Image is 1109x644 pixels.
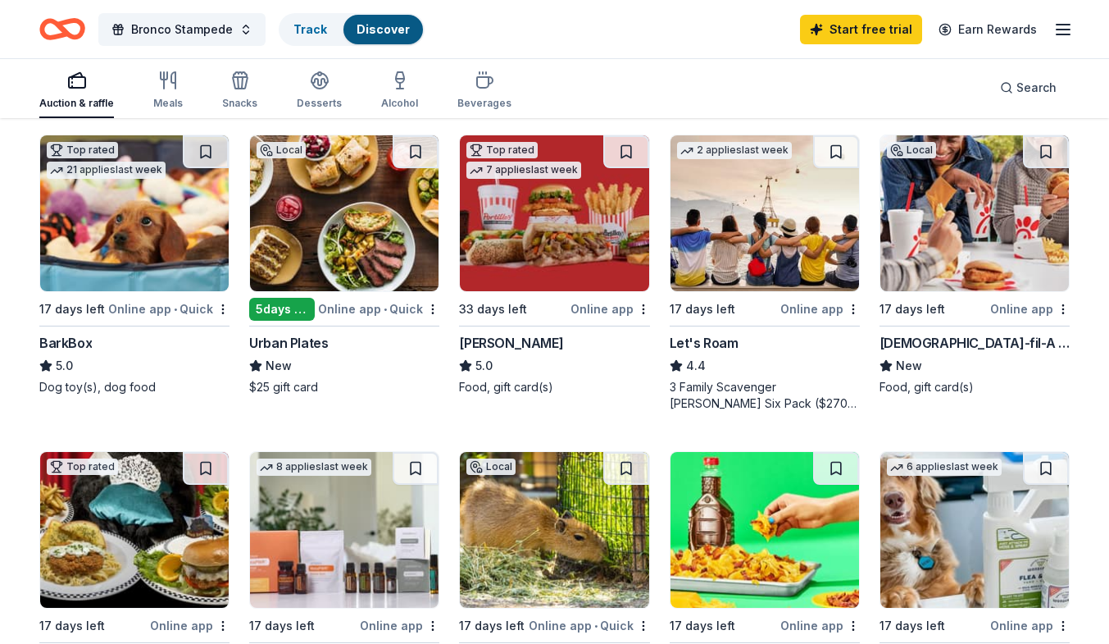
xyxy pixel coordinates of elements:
a: Earn Rewards [929,15,1047,44]
button: Meals [153,64,183,118]
div: 17 days left [39,299,105,319]
img: Image for Black Bear Diner [40,452,229,608]
img: Image for Wondercide [880,452,1069,608]
div: Snacks [222,97,257,110]
div: 8 applies last week [257,459,371,476]
a: Image for Let's Roam2 applieslast week17 days leftOnline appLet's Roam4.43 Family Scavenger [PERS... [670,135,860,412]
a: Home [39,10,85,48]
div: Online app [780,615,860,636]
div: 17 days left [670,299,735,319]
div: [PERSON_NAME] [459,333,563,353]
span: • [384,303,387,316]
span: 5.0 [475,356,493,376]
button: Bronco Stampede [98,13,266,46]
div: 17 days left [670,616,735,636]
span: 5.0 [56,356,73,376]
div: 17 days left [879,616,945,636]
div: Let's Roam [670,333,739,353]
div: Alcohol [381,97,418,110]
img: Image for Chick-fil-A (Fresno) [880,135,1069,291]
a: Discover [357,22,410,36]
div: Online app [570,299,650,319]
div: Local [257,142,306,158]
img: Image for Urban Plates [250,135,439,291]
div: Online app Quick [529,615,650,636]
div: 6 applies last week [887,459,1002,476]
div: Online app [780,299,860,319]
div: Online app [360,615,439,636]
div: 33 days left [459,299,527,319]
span: Bronco Stampede [131,20,233,39]
a: Image for BarkBoxTop rated21 applieslast week17 days leftOnline app•QuickBarkBox5.0Dog toy(s), do... [39,135,230,395]
img: Image for BarkBox [40,135,229,291]
div: Top rated [47,459,118,475]
div: Online app Quick [318,299,439,319]
div: Online app [990,299,1070,319]
div: 7 applies last week [466,162,581,179]
button: Auction & raffle [39,64,114,118]
img: Image for doTERRA [250,452,439,608]
button: Alcohol [381,64,418,118]
div: Auction & raffle [39,97,114,110]
div: [DEMOGRAPHIC_DATA]-fil-A ([GEOGRAPHIC_DATA]) [879,333,1070,353]
button: Desserts [297,64,342,118]
span: • [174,303,177,316]
div: $25 gift card [249,379,439,395]
div: Urban Plates [249,333,328,353]
a: Track [293,22,327,36]
div: Food, gift card(s) [459,379,649,395]
img: Image for Jacksons Food Stores [670,452,859,608]
button: Beverages [457,64,511,118]
button: Search [987,71,1070,104]
div: Beverages [457,97,511,110]
div: Desserts [297,97,342,110]
div: BarkBox [39,333,92,353]
a: Image for Urban PlatesLocal5days leftOnline app•QuickUrban PlatesNew$25 gift card [249,135,439,395]
span: New [266,356,292,376]
div: 17 days left [459,616,525,636]
div: 2 applies last week [677,142,792,159]
a: Start free trial [800,15,922,44]
div: Dog toy(s), dog food [39,379,230,395]
span: • [594,619,598,633]
div: Local [466,459,516,475]
button: TrackDiscover [279,13,425,46]
button: Snacks [222,64,257,118]
div: Online app [150,615,230,636]
div: 3 Family Scavenger [PERSON_NAME] Six Pack ($270 Value), 2 Date Night Scavenger [PERSON_NAME] Two ... [670,379,860,412]
img: Image for Let's Roam [670,135,859,291]
span: Search [1016,78,1057,98]
div: Online app [990,615,1070,636]
div: Top rated [47,142,118,158]
div: 17 days left [879,299,945,319]
div: Local [887,142,936,158]
span: New [896,356,922,376]
span: 4.4 [686,356,706,376]
div: 21 applies last week [47,162,166,179]
div: 5 days left [249,298,315,321]
div: Online app Quick [108,299,230,319]
img: Image for Santa Barbara Zoo [460,452,648,608]
div: Top rated [466,142,538,158]
a: Image for Portillo'sTop rated7 applieslast week33 days leftOnline app[PERSON_NAME]5.0Food, gift c... [459,135,649,395]
div: 17 days left [39,616,105,636]
div: Food, gift card(s) [879,379,1070,395]
div: 17 days left [249,616,315,636]
a: Image for Chick-fil-A (Fresno)Local17 days leftOnline app[DEMOGRAPHIC_DATA]-fil-A ([GEOGRAPHIC_DA... [879,135,1070,395]
img: Image for Portillo's [460,135,648,291]
div: Meals [153,97,183,110]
